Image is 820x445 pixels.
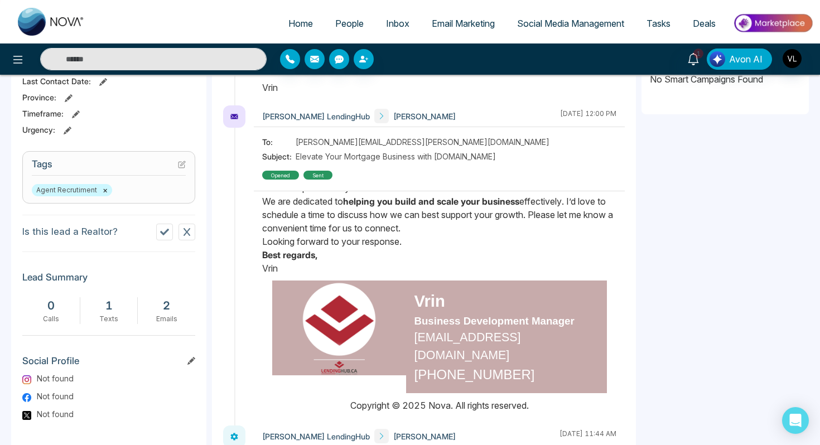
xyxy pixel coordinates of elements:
[22,124,55,136] span: Urgency :
[86,297,132,314] div: 1
[262,151,296,162] span: Subject:
[22,393,31,402] img: Facebook Logo
[732,11,813,36] img: Market-place.gif
[707,49,772,70] button: Avon AI
[22,75,91,87] span: Last Contact Date :
[560,109,616,123] div: [DATE] 12:00 PM
[277,13,324,34] a: Home
[782,407,809,434] div: Open Intercom Messenger
[682,13,727,34] a: Deals
[262,110,370,122] span: [PERSON_NAME] LendingHub
[296,151,496,162] span: Elevate Your Mortgage Business with [DOMAIN_NAME]
[262,431,370,442] span: [PERSON_NAME] LendingHub
[421,13,506,34] a: Email Marketing
[303,171,332,180] div: sent
[693,49,703,59] span: 1
[517,18,624,29] span: Social Media Management
[37,373,74,384] span: Not found
[103,185,108,195] button: ×
[143,314,190,324] div: Emails
[693,18,716,29] span: Deals
[86,314,132,324] div: Texts
[729,52,763,66] span: Avon AI
[22,355,195,372] h3: Social Profile
[783,49,802,68] img: User Avatar
[37,408,74,420] span: Not found
[635,13,682,34] a: Tasks
[18,8,85,36] img: Nova CRM Logo
[393,110,456,122] span: [PERSON_NAME]
[37,390,74,402] span: Not found
[386,18,409,29] span: Inbox
[28,314,74,324] div: Calls
[32,184,112,196] span: Agent Recrutiment
[393,431,456,442] span: [PERSON_NAME]
[296,136,549,148] span: [PERSON_NAME][EMAIL_ADDRESS][PERSON_NAME][DOMAIN_NAME]
[143,297,190,314] div: 2
[32,158,186,176] h3: Tags
[22,375,31,384] img: Instagram Logo
[22,411,31,420] img: Twitter Logo
[432,18,495,29] span: Email Marketing
[262,171,299,180] div: Opened
[288,18,313,29] span: Home
[559,429,616,443] div: [DATE] 11:44 AM
[28,297,74,314] div: 0
[262,136,296,148] span: To:
[680,49,707,68] a: 1
[335,18,364,29] span: People
[324,13,375,34] a: People
[22,91,56,103] span: Province :
[647,18,671,29] span: Tasks
[22,108,64,119] span: Timeframe :
[22,225,118,239] p: Is this lead a Realtor?
[710,51,725,67] img: Lead Flow
[375,13,421,34] a: Inbox
[22,272,195,288] h3: Lead Summary
[650,72,800,86] p: No Smart Campaigns Found
[506,13,635,34] a: Social Media Management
